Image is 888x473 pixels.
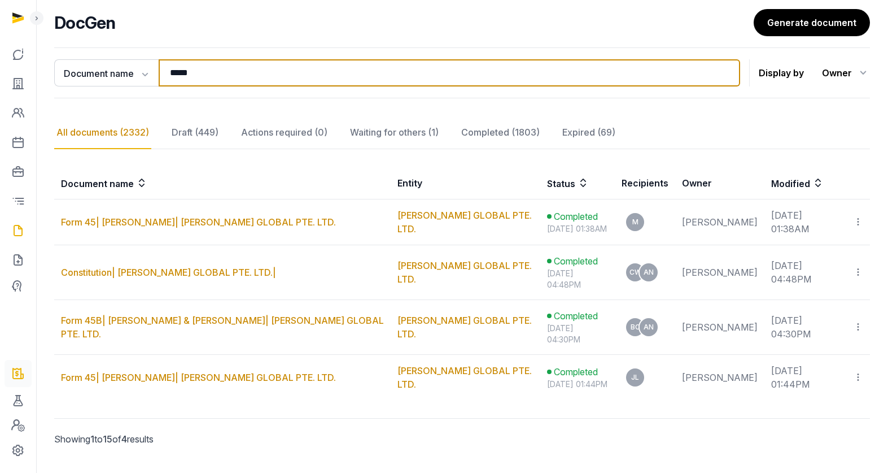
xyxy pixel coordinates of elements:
[397,210,532,235] a: [PERSON_NAME] GLOBAL PTE. LTD.
[759,64,804,82] p: Display by
[61,267,276,278] a: Constitution| [PERSON_NAME] GLOBAL PTE. LTD.|
[764,167,870,199] th: Modified
[644,269,654,276] span: AN
[560,116,618,149] div: Expired (69)
[675,167,764,199] th: Owner
[391,167,541,199] th: Entity
[632,219,638,225] span: M
[764,245,846,300] td: [DATE] 04:48PM
[54,419,244,459] p: Showing to of results
[540,167,615,199] th: Status
[754,9,870,36] a: Generate document
[631,374,639,381] span: JL
[764,355,846,401] td: [DATE] 01:44PM
[61,315,384,340] a: Form 45B| [PERSON_NAME] & [PERSON_NAME]| [PERSON_NAME] GLOBAL PTE. LTD.
[61,372,336,383] a: Form 45| [PERSON_NAME]| [PERSON_NAME] GLOBAL PTE. LTD.
[397,365,532,390] a: [PERSON_NAME] GLOBAL PTE. LTD.
[675,355,764,401] td: [PERSON_NAME]
[348,116,441,149] div: Waiting for others (1)
[54,59,159,86] button: Document name
[631,324,640,331] span: BC
[397,315,532,340] a: [PERSON_NAME] GLOBAL PTE. LTD.
[629,269,641,276] span: CW
[644,324,654,331] span: AN
[103,433,112,445] span: 15
[547,223,608,235] div: [DATE] 01:38AM
[554,309,598,323] span: Completed
[169,116,221,149] div: Draft (449)
[675,300,764,355] td: [PERSON_NAME]
[54,12,754,33] h2: DocGen
[554,210,598,223] span: Completed
[54,116,151,149] div: All documents (2332)
[547,323,608,345] div: [DATE] 04:30PM
[554,254,598,268] span: Completed
[121,433,127,445] span: 4
[547,268,608,290] div: [DATE] 04:48PM
[61,216,336,228] a: Form 45| [PERSON_NAME]| [PERSON_NAME] GLOBAL PTE. LTD.
[397,260,532,285] a: [PERSON_NAME] GLOBAL PTE. LTD.
[675,199,764,245] td: [PERSON_NAME]
[54,167,391,199] th: Document name
[239,116,330,149] div: Actions required (0)
[54,116,870,149] nav: Tabs
[615,167,675,199] th: Recipients
[90,433,94,445] span: 1
[764,300,846,355] td: [DATE] 04:30PM
[675,245,764,300] td: [PERSON_NAME]
[764,199,846,245] td: [DATE] 01:38AM
[547,379,608,390] div: [DATE] 01:44PM
[822,64,870,82] div: Owner
[554,365,598,379] span: Completed
[459,116,542,149] div: Completed (1803)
